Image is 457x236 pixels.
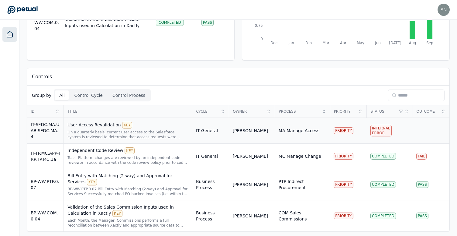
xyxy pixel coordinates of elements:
tspan: Jun [375,41,381,45]
div: PRIORITY [334,213,353,219]
a: Go to Dashboard [7,5,38,14]
div: PRIORITY [334,153,353,160]
div: Pass [416,213,428,219]
tspan: [DATE] [389,41,401,45]
button: Control Process [108,90,149,100]
div: On a quarterly basis, current user access to the Salesforce system is reviewed to determine that ... [67,130,189,139]
tspan: Feb [305,41,312,45]
div: BP-WW.COM.0.04 [31,210,60,222]
div: Independent Code Review [67,147,189,154]
div: [PERSON_NAME] [233,128,268,134]
div: Completed [156,19,184,26]
tspan: Dec [270,41,277,45]
tspan: Sep [426,41,433,45]
div: PRIORITY [334,181,353,188]
div: KEY [122,122,132,129]
div: MC Manage Change [279,153,321,159]
span: ID [31,109,53,114]
div: Validation of the Sales Commission Inputs used in Calculation in Xactly [67,204,189,217]
div: PRIORITY [334,127,353,134]
tspan: Mar [322,41,329,45]
span: BP-WW.COM.0.04 [34,14,59,31]
tspan: May [357,41,364,45]
span: Owner [233,109,264,114]
img: snir@petual.ai [438,4,450,16]
span: Process [279,109,319,114]
div: Toast Platform changes are reviewed by an independent code reviewer in accordance with the code r... [67,155,189,165]
span: Cycle [196,109,218,114]
div: Internal Error [370,125,392,136]
div: KEY [125,147,135,154]
td: Business Process [192,169,229,200]
span: Title [67,109,188,114]
div: Fail [416,153,427,160]
div: MA Manage Access [279,128,319,134]
div: User Access Revalidation [67,122,189,129]
div: BP-WW.PTP.0.07 [31,178,60,191]
td: IT General [192,144,229,169]
span: Priority [334,109,356,114]
tspan: Apr [340,41,346,45]
td: Business Process [192,200,229,232]
tspan: Aug [409,41,416,45]
button: All [55,90,69,100]
p: Group by [32,92,51,98]
div: Pass [416,181,428,188]
div: PTP Indirect Procurement [279,178,326,191]
p: Controls [32,73,52,80]
td: Validation of the Sales Commission Inputs used in Calculation in Xactly [62,11,153,34]
div: Each Month, the Manager, Commissions performs a full reconciliation between Xactly and appropriat... [67,218,189,228]
tspan: 0 [260,37,263,41]
a: Dashboard [2,27,17,42]
div: Bill Entry with Matching (2-way) and Approval for Services [67,173,189,185]
button: Control Cycle [70,90,107,100]
div: BP-WW.PTP.0.07 Bill Entry with Matching (2-way) and Approval for Services Successfully matched PO... [67,187,189,196]
span: Outcome [417,109,439,114]
div: Completed [370,213,396,219]
div: Completed [370,181,396,188]
div: IT-SFDC.MA.UAR.SFDC.MA.4 [31,122,60,140]
tspan: Jan [288,41,294,45]
tspan: 0.75 [255,23,263,28]
div: Pass [201,19,214,26]
div: Completed [370,153,396,160]
div: [PERSON_NAME] [233,181,268,188]
div: KEY [112,210,122,217]
div: KEY [87,179,97,185]
td: IT General [192,118,229,144]
div: [PERSON_NAME] [233,213,268,219]
div: COM Sales Commissions [279,210,326,222]
div: IT-TP.MC.APP-IRP.TP.MC.1a [31,150,60,162]
span: Status [370,109,397,114]
div: [PERSON_NAME] [233,153,268,159]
